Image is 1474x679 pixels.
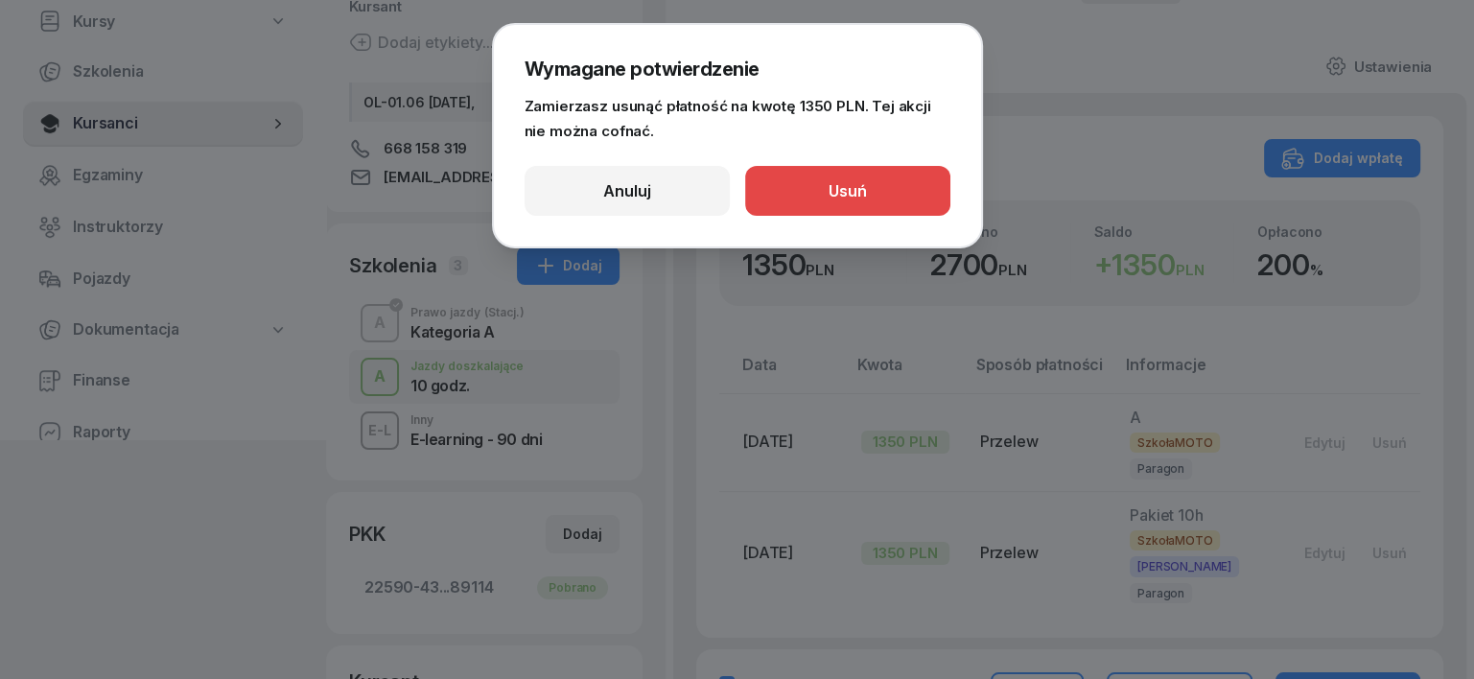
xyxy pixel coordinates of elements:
div: Usuń [829,179,867,204]
div: Anuluj [603,179,651,204]
h2: Wymagane potwierdzenie [525,56,950,82]
button: Anuluj [525,166,730,216]
button: Usuń [745,166,950,216]
div: Zamierzasz usunąć płatność na kwotę 1350 PLN. Tej akcji nie można cofnać. [525,94,950,143]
